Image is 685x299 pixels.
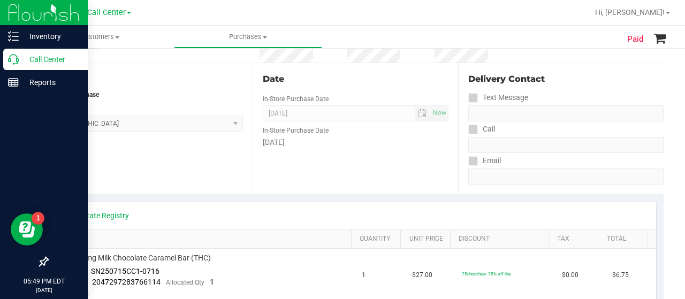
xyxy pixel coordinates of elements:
p: [DATE] [5,286,83,294]
span: Purchases [174,32,322,42]
span: $0.00 [562,270,579,280]
span: 1 [362,270,366,280]
label: Text Message [468,90,528,105]
input: Format: (999) 999-9999 [468,137,664,153]
a: Unit Price [409,235,446,243]
input: Format: (999) 999-9999 [468,105,664,121]
span: $27.00 [412,270,432,280]
span: Allocated Qty [166,279,204,286]
a: Total [607,235,644,243]
div: [DATE] [263,137,448,148]
a: View State Registry [65,210,129,221]
div: Location [47,73,243,86]
p: 05:49 PM EDT [5,277,83,286]
span: HT 100mg Milk Chocolate Caramel Bar (THC) [62,253,211,263]
a: SKU [63,235,347,243]
span: SN250715CC1-0716 [91,267,159,275]
div: Date [263,73,448,86]
iframe: Resource center unread badge [32,212,44,225]
a: Customers [26,26,174,48]
inline-svg: Inventory [8,31,19,42]
a: Quantity [360,235,397,243]
span: 2047297283766114 [92,278,161,286]
label: Call [468,121,495,137]
span: 1 [210,278,214,286]
label: In-Store Purchase Date [263,126,329,135]
p: Reports [19,76,83,89]
label: Email [468,153,501,168]
span: Customers [26,32,174,42]
a: Discount [459,235,545,243]
inline-svg: Reports [8,77,19,88]
span: Hi, [PERSON_NAME]! [595,8,665,17]
iframe: Resource center [11,213,43,246]
label: In-Store Purchase Date [263,94,329,104]
span: 75chocchew: 75% off line [462,271,511,277]
span: Paid [627,33,644,45]
span: $6.75 [612,270,629,280]
inline-svg: Call Center [8,54,19,65]
p: Inventory [19,30,83,43]
a: Purchases [174,26,322,48]
a: Tax [557,235,594,243]
span: Call Center [87,8,126,17]
div: Delivery Contact [468,73,664,86]
p: Call Center [19,53,83,66]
